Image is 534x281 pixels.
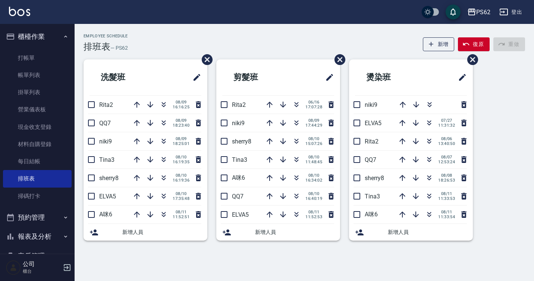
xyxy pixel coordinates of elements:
span: 新增人員 [255,228,334,236]
h5: 公司 [23,260,61,268]
div: 新增人員 [349,224,473,241]
span: 18:23:40 [173,123,189,128]
h2: 剪髮班 [222,64,295,91]
span: niki9 [232,120,245,127]
a: 現金收支登錄 [3,118,72,136]
span: 修改班表的標題 [453,68,467,86]
span: 08/10 [305,191,322,196]
span: 刪除班表 [462,49,479,71]
span: niki9 [365,101,377,108]
a: 打帳單 [3,49,72,67]
a: 帳單列表 [3,67,72,84]
span: sherry8 [99,175,119,182]
button: save [446,4,461,19]
span: Rita2 [232,101,246,108]
span: ELVA5 [99,193,116,200]
span: niki9 [99,138,112,145]
a: 材料自購登錄 [3,136,72,153]
span: 11:33:53 [438,196,455,201]
span: QQ7 [365,156,376,163]
span: 08/08 [438,173,455,178]
span: 08/11 [438,191,455,196]
span: 08/10 [173,173,189,178]
span: 新增人員 [122,228,201,236]
button: 新增 [423,37,455,51]
span: Tina3 [232,156,247,163]
span: 08/11 [438,210,455,214]
span: 08/09 [173,118,189,123]
span: 17:35:48 [173,196,189,201]
span: Rita2 [99,101,113,108]
span: 修改班表的標題 [321,68,334,86]
span: 08/10 [173,191,189,196]
span: A咪6 [99,211,112,218]
h3: 排班表 [84,41,110,52]
span: 08/09 [173,136,189,141]
span: 17:07:28 [305,105,322,109]
span: 11:33:54 [438,214,455,219]
h6: — PS62 [110,44,128,52]
span: 08/10 [173,155,189,160]
span: Tina3 [99,156,114,163]
span: 16:34:02 [305,178,322,183]
button: PS62 [464,4,493,20]
span: 07/27 [438,118,455,123]
span: 刪除班表 [196,49,214,71]
span: sherry8 [232,138,251,145]
img: Person [6,260,21,275]
span: 08/10 [305,155,322,160]
span: 08/09 [173,100,189,105]
h2: Employee Schedule [84,34,128,38]
div: 新增人員 [216,224,340,241]
button: 復原 [458,37,490,51]
span: 12:53:24 [438,160,455,164]
span: QQ7 [232,193,244,200]
span: 18:26:53 [438,178,455,183]
span: ELVA5 [365,120,381,127]
button: 客戶管理 [3,246,72,266]
span: 08/10 [305,173,322,178]
a: 掃碼打卡 [3,188,72,205]
span: QQ7 [99,120,111,127]
button: 櫃檯作業 [3,27,72,46]
span: 16:40:19 [305,196,322,201]
p: 櫃台 [23,268,61,275]
span: 刪除班表 [329,49,346,71]
span: 15:07:26 [305,141,322,146]
span: 16:16:25 [173,105,189,109]
button: 登出 [496,5,525,19]
span: 06/16 [305,100,322,105]
span: 新增人員 [388,228,467,236]
a: 掛單列表 [3,84,72,101]
span: 08/11 [173,210,189,214]
a: 營業儀表板 [3,101,72,118]
span: 13:40:50 [438,141,455,146]
button: 預約管理 [3,208,72,227]
span: 08/11 [305,210,322,214]
span: 08/07 [438,155,455,160]
span: 11:48:45 [305,160,322,164]
span: 11:31:32 [438,123,455,128]
h2: 燙染班 [355,64,428,91]
h2: 洗髮班 [89,64,162,91]
span: 16:19:36 [173,178,189,183]
span: 17:44:29 [305,123,322,128]
div: PS62 [476,7,490,17]
span: 08/09 [305,118,322,123]
span: 修改班表的標題 [188,68,201,86]
a: 排班表 [3,170,72,187]
button: 報表及分析 [3,227,72,246]
span: 11:52:51 [173,214,189,219]
span: Tina3 [365,193,380,200]
span: 11:52:53 [305,214,322,219]
span: 16:19:35 [173,160,189,164]
a: 每日結帳 [3,153,72,170]
span: 08/06 [438,136,455,141]
span: A咪6 [365,211,378,218]
span: A咪6 [232,174,245,181]
span: ELVA5 [232,211,249,218]
span: Rita2 [365,138,378,145]
img: Logo [9,7,30,16]
span: sherry8 [365,175,384,182]
div: 新增人員 [84,224,207,241]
